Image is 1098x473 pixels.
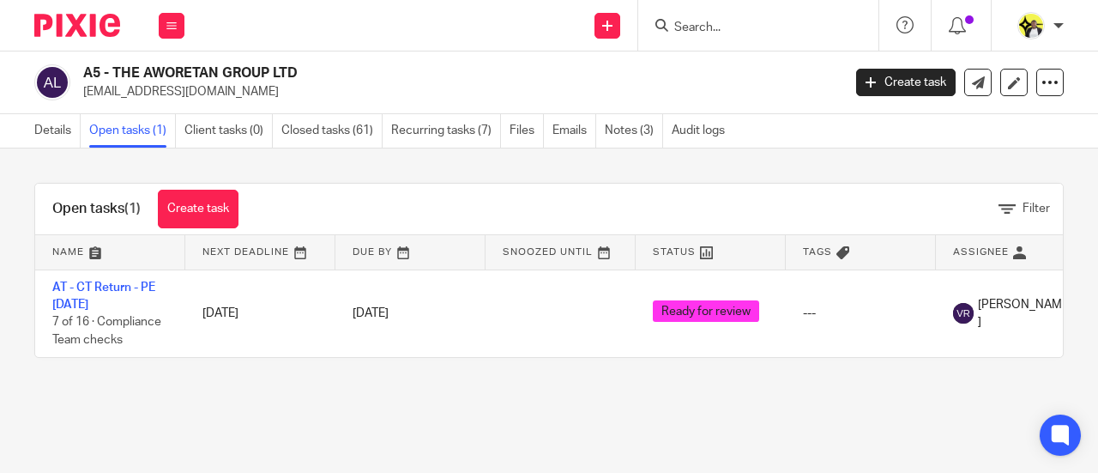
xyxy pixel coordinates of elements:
span: (1) [124,202,141,215]
span: [PERSON_NAME] [978,296,1069,331]
img: Carine-Starbridge.jpg [1017,12,1045,39]
a: Emails [552,114,596,148]
a: Create task [856,69,956,96]
a: Files [510,114,544,148]
h2: A5 - THE AWORETAN GROUP LTD [83,64,681,82]
p: [EMAIL_ADDRESS][DOMAIN_NAME] [83,83,830,100]
a: Closed tasks (61) [281,114,383,148]
a: Create task [158,190,238,228]
td: [DATE] [185,270,335,357]
a: AT - CT Return - PE [DATE] [52,282,155,311]
span: Tags [803,247,832,257]
img: Pixie [34,14,120,37]
span: Snoozed Until [503,247,593,257]
img: svg%3E [953,303,974,324]
span: Status [653,247,696,257]
input: Search [673,21,827,36]
a: Audit logs [672,114,733,148]
span: [DATE] [353,307,389,319]
span: 7 of 16 · Compliance Team checks [52,316,161,346]
a: Notes (3) [605,114,663,148]
div: --- [803,305,919,322]
span: Ready for review [653,300,759,322]
img: svg%3E [34,64,70,100]
a: Client tasks (0) [184,114,273,148]
a: Recurring tasks (7) [391,114,501,148]
span: Filter [1023,203,1050,215]
h1: Open tasks [52,200,141,218]
a: Open tasks (1) [89,114,176,148]
a: Details [34,114,81,148]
